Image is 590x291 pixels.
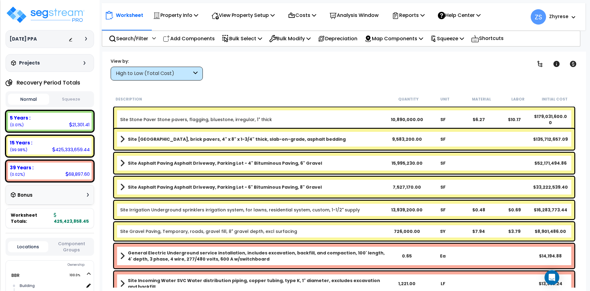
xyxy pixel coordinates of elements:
[425,160,461,166] div: SF
[542,97,568,102] small: Initial Cost
[51,240,92,253] button: Component Groups
[52,146,90,153] div: 425,333,659.44
[6,6,85,24] img: logo_pro_r.png
[461,207,497,213] div: $0.48
[389,116,425,123] div: 10,890,000.00
[329,11,379,19] p: Analysis Window
[440,97,450,102] small: Unit
[389,228,425,234] div: 726,000.00
[120,250,389,262] a: Assembly Title
[116,11,143,19] p: Worksheet
[10,140,32,146] b: 15 Years :
[364,34,423,43] p: Map Components
[533,184,568,190] div: $33,222,539.40
[269,34,311,43] p: Bulk Modify
[425,253,461,259] div: Ea
[438,11,481,19] p: Help Center
[549,13,568,20] b: Zhyrese
[128,160,322,166] b: Site Asphalt Paving Asphalt Driveway, Parking Lot - 4" Bituminous Paving, 6" Gravel
[128,184,322,190] b: Site Asphalt Paving Asphalt Driveway, Parking Lot - 6" Bituminous Paving, 8" Gravel
[8,241,48,252] button: Locations
[389,281,425,287] div: 1,221.00
[211,11,275,19] p: View Property Setup
[389,184,425,190] div: 7,527,170.00
[288,11,316,19] p: Costs
[18,261,94,269] div: Ownership
[69,121,90,128] div: 21,301.41
[318,34,357,43] p: Depreciation
[533,160,568,166] div: $52,171,494.86
[533,253,568,259] div: $14,194.88
[18,193,33,198] h3: Bonus
[511,97,525,102] small: Labor
[531,9,546,25] span: ZS
[430,34,464,43] p: Squeeze
[54,212,89,224] b: 425,423,858.45
[116,70,192,77] div: High to Low (Total Cost)
[497,207,533,213] div: $0.69
[461,228,497,234] div: $7.94
[120,277,389,290] a: Assembly Title
[468,31,507,46] div: Shortcuts
[425,281,461,287] div: LF
[8,94,49,105] button: Normal
[10,36,37,42] h3: [DATE] PPA
[398,97,419,102] small: Quantity
[10,115,30,121] b: 5 Years :
[10,172,25,177] small: (0.02%)
[471,34,504,43] p: Shortcuts
[461,116,497,123] div: $6.27
[120,135,389,144] a: Assembly Title
[109,34,148,43] p: Search/Filter
[389,207,425,213] div: 13,939,200.00
[18,282,84,289] div: Building
[389,253,425,259] div: 0.65
[222,34,262,43] p: Bulk Select
[128,250,389,262] b: General Electric Underground service installation, includes excavation, backfill, and compaction,...
[116,97,142,102] small: Description
[533,113,568,126] div: $179,031,600.00
[497,228,533,234] div: $3.79
[425,136,461,142] div: SF
[533,281,568,287] div: $13,968.24
[120,183,389,191] a: Assembly Title
[314,31,361,46] div: Depreciation
[389,160,425,166] div: 15,995,230.00
[69,272,86,279] span: 100.0%
[533,136,568,142] div: $135,712,657.09
[10,147,27,152] small: (99.98%)
[17,80,80,86] h4: Recovery Period Totals
[533,228,568,234] div: $8,901,486.00
[11,272,20,278] a: BBR 100.0%
[51,94,92,105] button: Squeeze
[111,58,203,64] div: View by:
[153,11,198,19] p: Property Info
[120,207,360,213] a: Individual Item
[128,277,389,290] b: Site Incoming Water SVC Water distribution piping, copper tubing, type K, 1" diameter, excludes e...
[392,11,425,19] p: Reports
[425,184,461,190] div: SF
[472,97,491,102] small: Material
[120,228,297,234] a: Individual Item
[11,212,51,224] span: Worksheet Totals:
[19,60,40,66] h3: Projects
[425,228,461,234] div: SY
[65,171,90,177] div: 68,897.60
[545,270,559,285] div: Open Intercom Messenger
[163,34,215,43] p: Add Components
[497,116,533,123] div: $10.17
[389,136,425,142] div: 9,583,200.00
[120,159,389,167] a: Assembly Title
[120,116,272,123] a: Individual Item
[425,116,461,123] div: SF
[10,164,33,171] b: 39 Years :
[533,207,568,213] div: $16,283,773.44
[425,207,461,213] div: SF
[128,136,346,142] b: Site [GEOGRAPHIC_DATA], brick pavers, 4" x 8" x 1-3/4" thick, slab-on-grade, asphalt bedding
[159,31,218,46] div: Add Components
[10,122,24,128] small: (0.01%)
